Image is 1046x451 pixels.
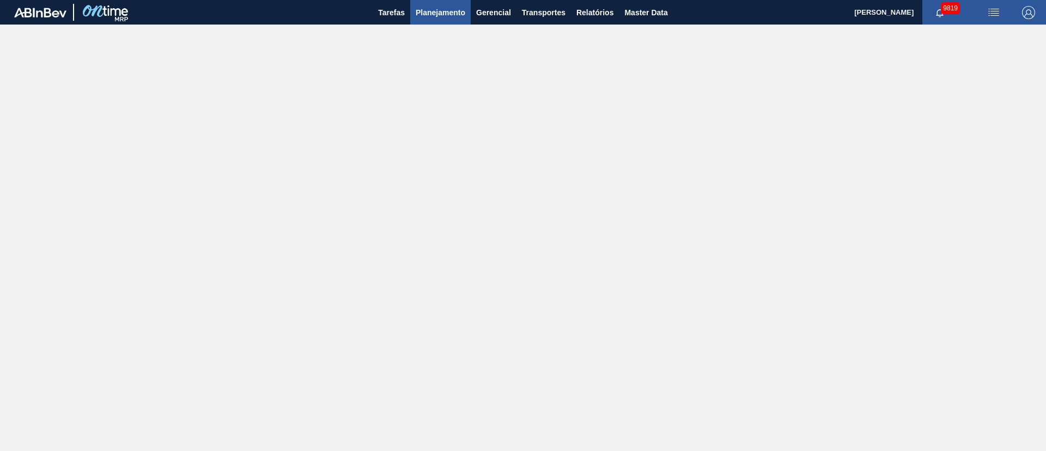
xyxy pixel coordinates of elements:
span: 9819 [941,2,960,14]
span: Master Data [624,6,667,19]
img: userActions [987,6,1000,19]
span: Tarefas [378,6,405,19]
span: Relatórios [576,6,613,19]
span: Planejamento [416,6,465,19]
span: Transportes [522,6,565,19]
img: Logout [1022,6,1035,19]
img: TNhmsLtSVTkK8tSr43FrP2fwEKptu5GPRR3wAAAABJRU5ErkJggg== [14,8,66,17]
span: Gerencial [476,6,511,19]
button: Notificações [922,5,957,20]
